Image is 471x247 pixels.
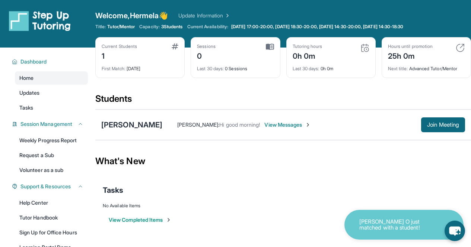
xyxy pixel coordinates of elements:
[102,43,137,49] div: Current Students
[305,122,311,128] img: Chevron-Right
[15,101,88,114] a: Tasks
[293,61,369,72] div: 0h 0m
[388,49,433,61] div: 25h 0m
[197,43,216,49] div: Sessions
[264,121,311,129] span: View Messages
[456,43,465,52] img: card
[95,145,471,178] div: What's New
[187,24,228,30] span: Current Availability:
[107,24,135,30] span: Tutor/Mentor
[103,203,464,209] div: No Available Items
[197,66,224,71] span: Last 30 days :
[266,43,274,50] img: card
[293,43,322,49] div: Tutoring hours
[197,61,274,72] div: 0 Sessions
[19,74,34,82] span: Home
[172,43,178,49] img: card
[161,24,183,30] span: 3 Students
[15,86,88,100] a: Updates
[388,66,408,71] span: Next title :
[15,149,88,162] a: Request a Sub
[15,196,88,209] a: Help Center
[360,43,369,52] img: card
[15,211,88,224] a: Tutor Handbook
[19,104,33,111] span: Tasks
[17,120,83,128] button: Session Management
[388,61,465,72] div: Advanced Tutor/Mentor
[197,49,216,61] div: 0
[445,221,465,241] button: chat-button
[17,183,83,190] button: Support & Resources
[421,117,465,132] button: Join Meeting
[102,66,125,71] span: First Match :
[293,66,319,71] span: Last 30 days :
[359,219,434,231] p: [PERSON_NAME] O just matched with a student!
[101,120,162,130] div: [PERSON_NAME]
[427,123,459,127] span: Join Meeting
[102,49,137,61] div: 1
[95,24,106,30] span: Title:
[15,134,88,147] a: Weekly Progress Report
[223,12,230,19] img: Chevron Right
[102,61,178,72] div: [DATE]
[230,24,405,30] a: [DATE] 17:00-20:00, [DATE] 18:30-20:00, [DATE] 14:30-20:00, [DATE] 14:30-18:30
[293,49,322,61] div: 0h 0m
[17,58,83,65] button: Dashboard
[178,12,230,19] a: Update Information
[19,89,40,97] span: Updates
[20,183,71,190] span: Support & Resources
[219,121,260,128] span: Hi good morning!
[20,58,47,65] span: Dashboard
[95,93,471,109] div: Students
[20,120,72,128] span: Session Management
[9,10,71,31] img: logo
[15,226,88,239] a: Sign Up for Office Hours
[95,10,168,21] span: Welcome, Hermela 👋
[231,24,403,30] span: [DATE] 17:00-20:00, [DATE] 18:30-20:00, [DATE] 14:30-20:00, [DATE] 14:30-18:30
[103,185,123,195] span: Tasks
[177,121,219,128] span: [PERSON_NAME] :
[139,24,160,30] span: Capacity:
[15,71,88,85] a: Home
[388,43,433,49] div: Hours until promotion
[15,163,88,177] a: Volunteer as a sub
[109,216,172,224] button: View Completed Items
